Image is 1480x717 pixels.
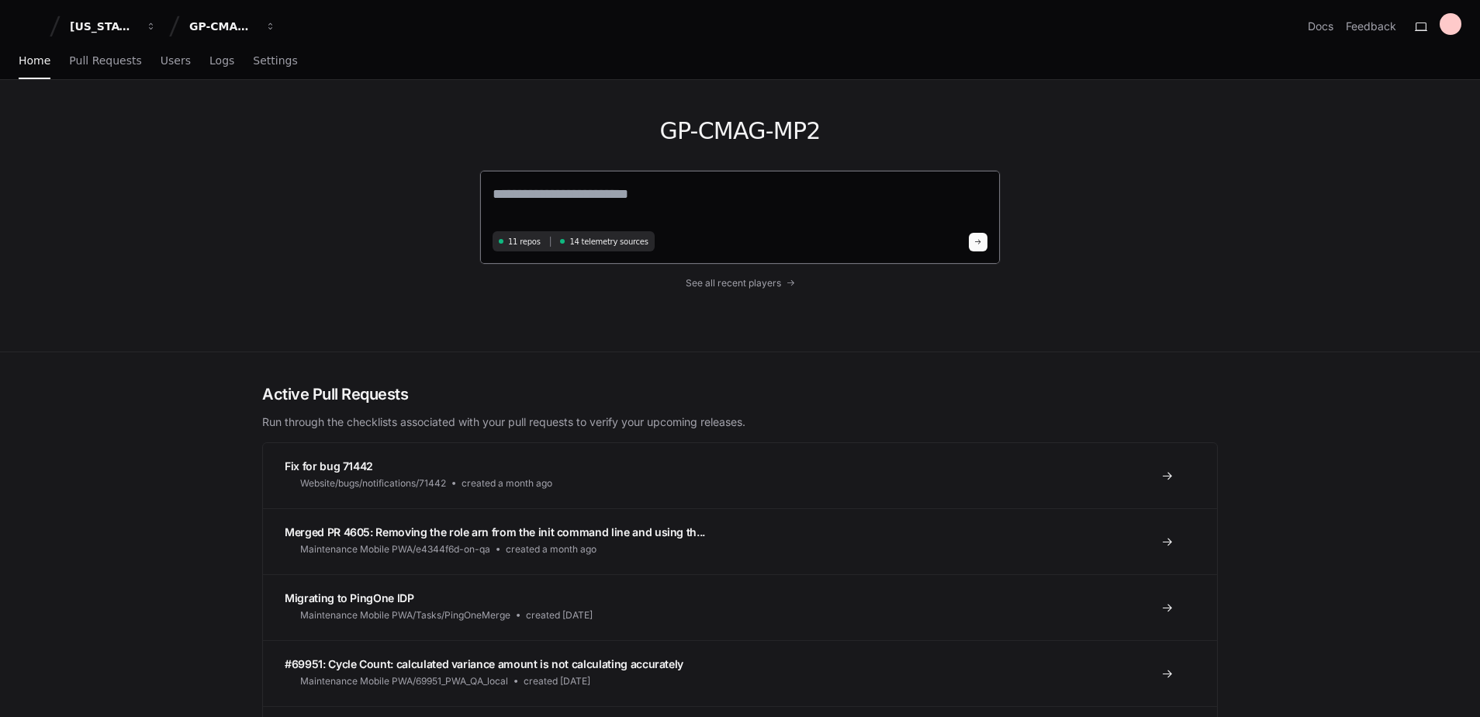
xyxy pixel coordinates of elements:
a: #69951: Cycle Count: calculated variance amount is not calculating accuratelyMaintenance Mobile P... [263,640,1217,706]
span: Migrating to PingOne IDP [285,591,414,604]
button: GP-CMAG-MP2 [183,12,282,40]
span: created a month ago [506,543,596,556]
span: created [DATE] [526,609,593,622]
span: Pull Requests [69,56,141,65]
a: See all recent players [479,277,1001,289]
span: Home [19,56,50,65]
button: [US_STATE] Pacific [64,12,163,40]
span: Maintenance Mobile PWA/69951_PWA_QA_local [300,675,508,688]
h2: Active Pull Requests [262,383,1218,405]
button: Feedback [1346,19,1396,34]
a: Logs [209,43,234,79]
div: GP-CMAG-MP2 [189,19,256,34]
a: Merged PR 4605: Removing the role arn from the init command line and using th...Maintenance Mobil... [263,508,1217,574]
a: Users [161,43,191,79]
div: [US_STATE] Pacific [70,19,137,34]
span: 11 repos [508,236,541,248]
h1: GP-CMAG-MP2 [479,117,1001,145]
span: #69951: Cycle Count: calculated variance amount is not calculating accurately [285,657,683,670]
span: Maintenance Mobile PWA/Tasks/PingOneMerge [300,609,510,622]
a: Fix for bug 71442Website/bugs/notifications/71442created a month ago [263,443,1217,508]
span: Settings [253,56,297,65]
span: See all recent players [686,277,781,289]
a: Migrating to PingOne IDPMaintenance Mobile PWA/Tasks/PingOneMergecreated [DATE] [263,574,1217,640]
a: Settings [253,43,297,79]
span: Merged PR 4605: Removing the role arn from the init command line and using th... [285,525,705,539]
p: Run through the checklists associated with your pull requests to verify your upcoming releases. [262,414,1218,430]
span: Fix for bug 71442 [285,459,373,473]
a: Pull Requests [69,43,141,79]
span: Maintenance Mobile PWA/e4344f6d-on-qa [300,543,490,556]
a: Home [19,43,50,79]
span: Users [161,56,191,65]
a: Docs [1308,19,1333,34]
span: Logs [209,56,234,65]
span: Website/bugs/notifications/71442 [300,477,446,490]
span: created [DATE] [524,675,590,688]
span: 14 telemetry sources [569,236,648,248]
span: created a month ago [462,477,552,490]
